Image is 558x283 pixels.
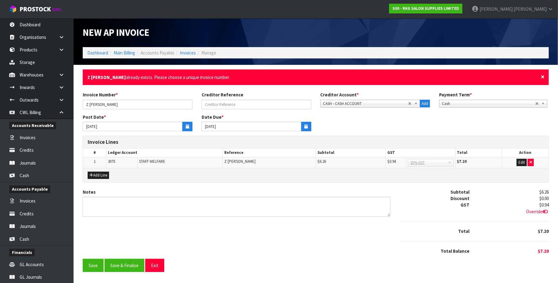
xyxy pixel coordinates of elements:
[83,100,192,109] input: Invoice Number
[108,159,115,164] span: 3075
[201,50,216,56] span: Manage
[458,228,469,234] strong: Total
[202,91,243,98] label: Creditor Reference
[202,100,311,109] input: Creditor Reference
[141,50,174,56] span: Accounts Payable
[411,159,446,166] span: 15% GST
[457,159,467,164] strong: $7.20
[321,91,359,98] label: Creditor Account
[461,202,469,208] strong: GST
[517,159,527,166] button: Edit
[480,6,513,12] span: [PERSON_NAME]
[541,73,545,81] span: ×
[87,50,108,56] a: Dashboard
[202,122,302,131] input: Date Due
[385,148,455,157] th: GST
[514,6,547,12] span: [PERSON_NAME]
[83,189,96,195] label: Notes
[88,139,544,145] h3: Invoice Lines
[442,100,535,107] span: Cash
[450,189,469,195] strong: Subtotal
[317,159,326,164] span: $6.26
[502,148,549,157] th: Action
[9,249,35,256] span: Financials
[180,50,196,56] a: Invoices
[139,159,165,164] span: STAFF WELFARE
[9,5,17,13] img: cube-alt.png
[104,259,144,272] button: Save & Finalise
[387,159,396,164] span: $0.94
[114,50,135,56] a: Main Billing
[316,148,385,157] th: Subtotal
[20,5,51,13] span: ProStock
[389,4,462,13] a: S00 - RKG SALON SUPPLIES LIMITED
[52,7,62,13] small: WMS
[83,122,183,131] input: Date Posted
[106,148,223,157] th: Ledger Account
[224,159,256,164] span: Z [PERSON_NAME]
[88,172,109,179] button: Add Line
[441,248,469,254] strong: Total Balance
[145,259,164,272] button: Exit
[223,148,316,157] th: Reference
[450,195,469,201] strong: Discount
[94,159,96,164] span: 1
[83,148,106,157] th: #
[539,202,549,208] span: $0.94
[526,209,549,214] span: Override
[87,74,538,80] li: already exists. Please choose a unique invoice number.
[9,122,56,129] span: Accounts Receivable
[393,6,459,11] strong: S00 - RKG SALON SUPPLIES LIMITED
[455,148,502,157] th: Total
[9,185,50,193] span: Accounts Payable
[539,195,549,201] span: $0.00
[420,100,430,108] button: Add
[87,74,126,80] strong: Z [PERSON_NAME]
[538,248,549,254] span: $7.20
[83,27,150,38] span: New AP Invoice
[538,228,549,234] span: $7.20
[83,259,104,272] button: Save
[439,91,472,98] label: Payment Term
[83,114,106,120] label: Post Date
[202,114,224,120] label: Date Due
[323,100,408,107] span: CASH - CASH ACCOUNT
[539,189,549,195] span: $6.26
[83,91,118,98] label: Invoice Number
